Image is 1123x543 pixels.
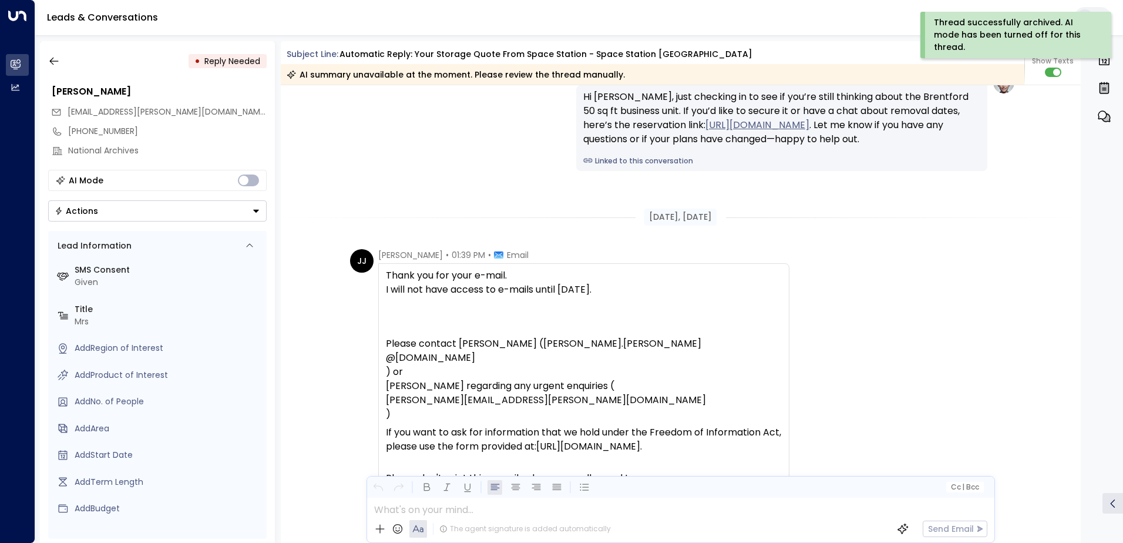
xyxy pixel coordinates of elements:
div: Mrs [75,316,262,328]
span: [EMAIL_ADDRESS][PERSON_NAME][DOMAIN_NAME] [68,106,268,118]
div: JJ [350,249,374,273]
span: Show Texts [1032,56,1074,66]
div: AddStart Date [75,449,262,461]
label: Source [75,529,262,542]
span: • [446,249,449,261]
a: [URL][DOMAIN_NAME] [705,118,809,132]
span: Cc Bcc [950,483,979,491]
span: If you want to ask for information that we hold under the Freedom of Information Act, please use ... [386,425,782,454]
div: AddNo. of People [75,395,262,408]
div: AI summary unavailable at the moment. Please review the thread manually. [287,69,625,81]
span: | [962,483,964,491]
div: Lead Information [53,240,132,252]
button: Redo [391,480,406,495]
div: Thread successfully archived. AI mode has been turned off for this thread. [934,16,1095,53]
span: 01:39 PM [452,249,485,261]
div: Actions [55,206,98,216]
span: [PERSON_NAME] [378,249,443,261]
a: [PERSON_NAME][EMAIL_ADDRESS][PERSON_NAME][DOMAIN_NAME] [386,393,706,407]
div: AddProduct of Interest [75,369,262,381]
button: Actions [48,200,267,222]
div: Given [75,276,262,289]
div: National Archives [68,145,267,157]
a: [URL][DOMAIN_NAME] [536,440,640,454]
span: • [488,249,491,261]
a: Linked to this conversation [583,156,980,166]
a: @[DOMAIN_NAME] [386,351,475,365]
label: Title [75,303,262,316]
div: AddRegion of Interest [75,342,262,354]
span: ) or [386,365,403,379]
div: [PHONE_NUMBER] [68,125,267,138]
button: Undo [371,480,385,495]
span: ) [386,407,391,421]
label: SMS Consent [75,264,262,276]
span: Subject Line: [287,48,338,60]
div: AI Mode [69,175,103,186]
div: [DATE], [DATE] [644,209,717,226]
span: Email [507,249,529,261]
span: Please contact [PERSON_NAME] ([PERSON_NAME].[PERSON_NAME] [386,337,782,365]
span: [PERSON_NAME] regarding any urgent enquiries ( [386,379,782,407]
div: AddBudget [75,502,262,515]
div: AddTerm Length [75,476,262,488]
span: Reply Needed [204,55,260,67]
button: Cc|Bcc [946,482,983,493]
span: Thank you for your e-mail. I will not have access to e-mails until [DATE]. [386,269,591,297]
div: [PERSON_NAME] [52,85,267,99]
div: Automatic reply: Your storage quote from Space Station - Space Station [GEOGRAPHIC_DATA] [339,48,752,61]
div: AddArea [75,423,262,435]
div: Button group with a nested menu [48,200,267,222]
div: The agent signature is added automatically [439,524,611,534]
div: Hi [PERSON_NAME], just checking in to see if you’re still thinking about the Brentford 50 sq ft b... [583,90,980,146]
span: juliette.johnstone@nationalarchives.gov.uk [68,106,267,118]
div: • [194,51,200,72]
a: Leads & Conversations [47,11,158,24]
